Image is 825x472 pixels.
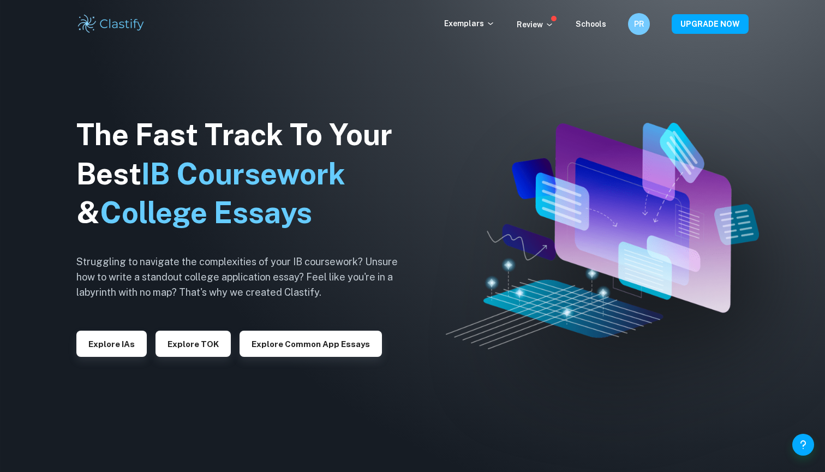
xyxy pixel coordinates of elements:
button: UPGRADE NOW [672,14,749,34]
h6: Struggling to navigate the complexities of your IB coursework? Unsure how to write a standout col... [76,254,415,300]
button: Explore IAs [76,331,147,357]
h1: The Fast Track To Your Best & [76,115,415,233]
p: Exemplars [444,17,495,29]
a: Explore IAs [76,338,147,349]
span: College Essays [100,195,312,230]
button: Help and Feedback [792,434,814,456]
h6: PR [633,18,645,30]
button: PR [628,13,650,35]
img: Clastify logo [76,13,146,35]
a: Explore Common App essays [240,338,382,349]
a: Schools [576,20,606,28]
span: IB Coursework [141,157,345,191]
button: Explore TOK [156,331,231,357]
a: Explore TOK [156,338,231,349]
img: Clastify hero [446,123,759,349]
button: Explore Common App essays [240,331,382,357]
p: Review [517,19,554,31]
